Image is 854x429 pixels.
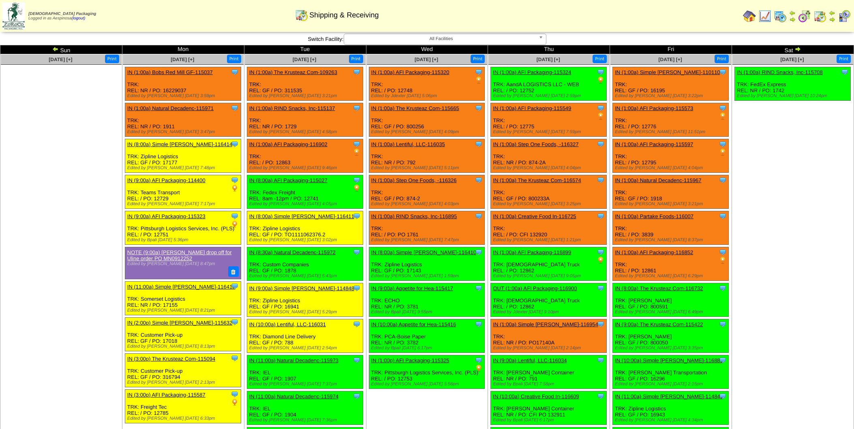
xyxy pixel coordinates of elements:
[353,356,361,364] img: Tooltip
[493,238,606,242] div: Edited by [PERSON_NAME] [DATE] 1:21pm
[249,238,363,242] div: Edited by [PERSON_NAME] [DATE] 3:02pm
[249,105,335,111] a: IN (1:00a) RIND Snacks, Inc-115137
[780,57,804,62] a: [DATE] [+]
[127,105,214,111] a: IN (1:00a) Natural Decadenc-115971
[789,16,796,23] img: arrowright.gif
[475,284,483,292] img: Tooltip
[493,213,576,219] a: IN (1:00a) Creative Food In-116725
[353,392,361,400] img: Tooltip
[415,57,438,62] span: [DATE] [+]
[231,282,239,290] img: Tooltip
[353,176,361,184] img: Tooltip
[719,356,727,364] img: Tooltip
[837,55,851,63] button: Print
[613,211,729,245] div: TRK: REL: / PO: 3839
[719,248,727,256] img: Tooltip
[249,274,363,278] div: Edited by [PERSON_NAME] [DATE] 5:43pm
[249,69,337,75] a: IN (1:00a) The Krusteaz Com-109263
[127,69,213,75] a: IN (1:00a) Bobs Red Mill GF-115037
[127,177,205,183] a: IN (9:00a) AFI Packaging-114400
[127,356,215,362] a: IN (3:00p) The Krusteaz Com-115094
[353,148,361,156] img: PO
[366,45,488,54] td: Wed
[798,10,811,23] img: calendarblend.gif
[371,202,485,206] div: Edited by [PERSON_NAME] [DATE] 4:03pm
[493,202,606,206] div: Edited by [PERSON_NAME] [DATE] 3:25pm
[371,93,485,98] div: Edited by Jdexter [DATE] 5:06pm
[615,213,693,219] a: IN (1:00a) Partake Foods-116007
[475,68,483,76] img: Tooltip
[493,393,579,399] a: IN (10:00a) Creative Food In-116609
[127,416,241,421] div: Edited by [PERSON_NAME] [DATE] 6:33pm
[347,34,535,44] span: All Facilities
[597,356,605,364] img: Tooltip
[719,256,727,264] img: PO
[247,211,363,245] div: TRK: Zipline Logistics REL: GF / PO: TO1111062376.2
[371,346,485,350] div: Edited by Bpali [DATE] 6:17pm
[371,310,485,314] div: Edited by Bpali [DATE] 9:55pm
[369,319,485,353] div: TRK: PCA-Boise Paper REL: NR / PO: 3782
[125,103,241,137] div: TRK: REL: NR / PO: 1911
[171,57,194,62] a: [DATE] [+]
[597,212,605,220] img: Tooltip
[369,139,485,173] div: TRK: REL: NR / PO: 792
[597,76,605,84] img: PO
[127,213,205,219] a: IN (9:00a) AFI Packaging-115323
[353,284,361,292] img: Tooltip
[249,346,363,350] div: Edited by [PERSON_NAME] [DATE] 2:54pm
[249,93,363,98] div: Edited by [PERSON_NAME] [DATE] 3:21pm
[615,393,723,399] a: IN (11:00a) Simple [PERSON_NAME]-114849
[369,247,485,281] div: TRK: Zipline Logistics REL: GF / PO: 17143
[2,2,25,30] img: zoroco-logo-small.webp
[829,10,835,16] img: arrowleft.gif
[493,249,571,255] a: IN (1:00a) AFI Packaging-116899
[719,392,727,400] img: Tooltip
[493,274,606,278] div: Edited by [PERSON_NAME] [DATE] 9:05pm
[715,55,729,63] button: Print
[719,140,727,148] img: Tooltip
[491,391,607,425] div: TRK: [PERSON_NAME] Container REL: NR / PO: CFI PO 132911
[615,141,693,147] a: IN (1:00a) AFI Packaging-115597
[610,45,732,54] td: Fri
[371,382,485,387] div: Edited by [PERSON_NAME] [DATE] 5:56pm
[597,104,605,112] img: Tooltip
[247,67,363,101] div: TRK: REL: GF / PO: 311535
[353,68,361,76] img: Tooltip
[475,140,483,148] img: Tooltip
[491,175,607,209] div: TRK: REL: GF / PO: 800233A
[491,319,607,353] div: TRK: REL: NR / PO: PO17140A
[615,321,703,327] a: IN (9:00a) The Krusteaz Com-115422
[613,319,729,353] div: TRK: [PERSON_NAME] REL: GF / PO: 800050
[493,285,577,291] a: OUT (1:00a) AFI Packaging-116900
[369,103,485,137] div: TRK: REL: GF / PO: 800256
[719,148,727,156] img: PO
[125,353,241,387] div: TRK: Customer Pick-up REL: GF / PO: 316794
[371,285,453,291] a: IN (9:00a) Appetite for Hea-115417
[353,212,361,220] img: Tooltip
[491,211,607,245] div: TRK: REL: / PO: CFI 132920
[597,320,605,328] img: Tooltip
[249,202,363,206] div: Edited by [PERSON_NAME] [DATE] 4:05pm
[49,57,72,62] a: [DATE] [+]
[247,391,363,425] div: TRK: IEL REL: GF / PO: 1904
[127,284,235,290] a: IN (11:00a) Simple [PERSON_NAME]-116412
[371,177,457,183] a: IN (1:00a) Step One Foods, -116326
[371,69,449,75] a: IN (1:00a) AFI Packaging-115320
[247,355,363,389] div: TRK: IEL REL: GF / PO: 1907
[125,281,241,315] div: TRK: Somerset Logistics REL: NR / PO: 17155
[249,213,354,219] a: IN (8:00a) Simple [PERSON_NAME]-116411
[597,256,605,264] img: PO
[369,67,485,101] div: TRK: REL: / PO: 12748
[537,57,560,62] span: [DATE] [+]
[227,55,241,63] button: Print
[841,68,849,76] img: Tooltip
[371,321,456,327] a: IN (10:00a) Appetite for Hea-115416
[247,139,363,173] div: TRK: REL: / PO: 12863
[231,318,239,326] img: Tooltip
[371,274,485,278] div: Edited by [PERSON_NAME] [DATE] 1:59pm
[613,283,729,317] div: TRK: [PERSON_NAME] REL: GF / PO: 800591
[488,45,610,54] td: Thu
[353,320,361,328] img: Tooltip
[615,202,728,206] div: Edited by [PERSON_NAME] [DATE] 3:21pm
